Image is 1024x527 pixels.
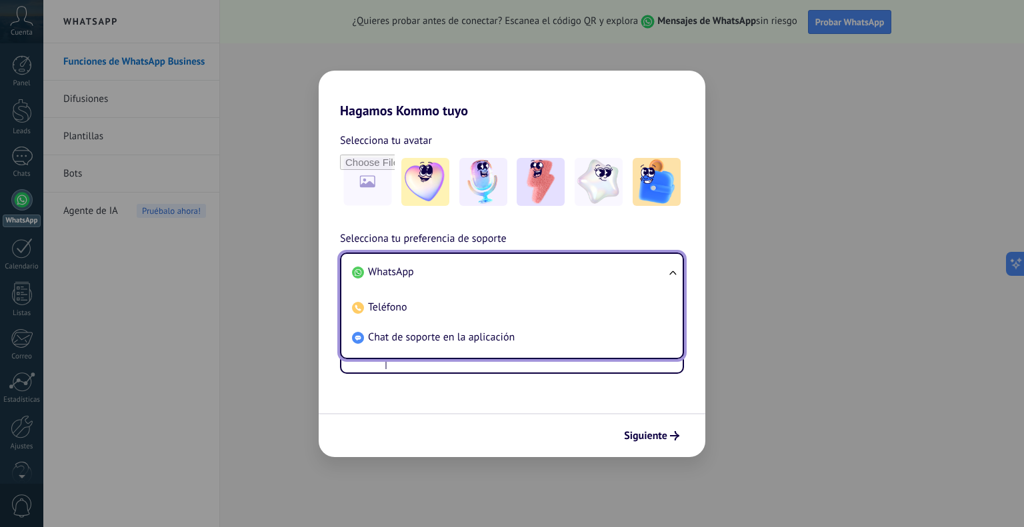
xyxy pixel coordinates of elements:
[517,158,565,206] img: -3.jpeg
[633,158,681,206] img: -5.jpeg
[340,231,507,248] span: Selecciona tu preferencia de soporte
[459,158,507,206] img: -2.jpeg
[368,265,414,278] span: WhatsApp
[368,330,515,344] span: Chat de soporte en la aplicación
[340,132,432,149] span: Selecciona tu avatar
[401,158,449,206] img: -1.jpeg
[618,424,685,447] button: Siguiente
[575,158,623,206] img: -4.jpeg
[624,431,667,440] span: Siguiente
[319,71,705,119] h2: Hagamos Kommo tuyo
[368,300,407,314] span: Teléfono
